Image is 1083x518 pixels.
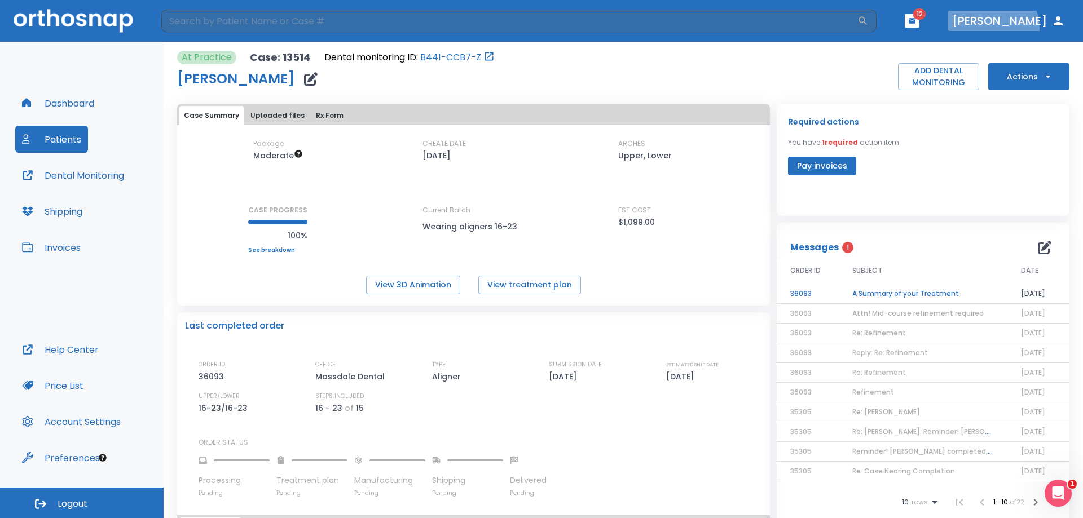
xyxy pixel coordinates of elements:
p: 100% [248,229,307,242]
span: 35305 [790,427,812,436]
span: 1 [842,242,853,253]
p: CASE PROGRESS [248,205,307,215]
p: OFFICE [315,360,336,370]
span: 10 [902,498,909,506]
span: 35305 [790,446,812,456]
button: Actions [988,63,1069,90]
div: tabs [179,106,768,125]
span: Reminder! [PERSON_NAME] completed, please assess final result! [852,446,1081,456]
p: Dental monitoring ID: [324,51,418,64]
span: [DATE] [1021,387,1045,397]
span: ORDER ID [790,265,821,276]
span: 1 [1068,480,1077,489]
p: Shipping [432,475,503,486]
button: Account Settings [15,408,127,435]
span: Attn! Mid-course refinement required [852,308,984,318]
p: Last completed order [185,319,284,333]
span: DATE [1021,265,1038,276]
button: Case Summary [179,106,244,125]
p: UPPER/LOWER [199,391,240,401]
img: Orthosnap [14,9,133,32]
span: Up to 20 Steps (40 aligners) [253,150,303,161]
p: Upper, Lower [618,149,672,162]
p: 16 - 23 [315,401,342,415]
span: [DATE] [1021,407,1045,417]
p: ORDER STATUS [199,437,762,448]
p: ESTIMATED SHIP DATE [666,360,719,370]
span: SUBJECT [852,265,882,276]
p: Treatment plan [276,475,347,486]
p: of [345,401,354,415]
span: 36093 [790,348,812,357]
span: [DATE] [1021,328,1045,338]
p: ORDER ID [199,360,225,370]
p: Current Batch [422,205,524,215]
span: [DATE] [1021,308,1045,318]
button: Price List [15,372,90,399]
span: 36093 [790,368,812,377]
p: 36093 [199,370,228,383]
p: Pending [276,489,347,497]
p: $1,099.00 [618,215,655,229]
span: [DATE] [1021,466,1045,476]
td: [DATE] [1007,284,1069,304]
button: Dashboard [15,90,101,117]
td: 36093 [777,284,839,304]
button: View treatment plan [478,276,581,294]
span: 35305 [790,466,812,476]
p: Required actions [788,115,859,129]
span: Reply: Re: Refinement [852,348,928,357]
span: rows [909,498,928,506]
p: At Practice [182,51,232,64]
button: Patients [15,126,88,153]
input: Search by Patient Name or Case # [161,10,857,32]
td: A Summary of your Treatment [839,284,1007,304]
p: [DATE] [666,370,698,383]
p: EST COST [618,205,651,215]
span: 35305 [790,407,812,417]
p: Delivered [510,475,547,486]
p: You have action item [788,138,899,148]
span: [DATE] [1021,368,1045,377]
span: of 22 [1010,497,1024,507]
button: Uploaded files [246,106,309,125]
button: Invoices [15,234,87,261]
button: Shipping [15,198,89,225]
p: Manufacturing [354,475,425,486]
span: Logout [58,498,87,510]
span: 1 - 10 [993,497,1010,507]
div: Tooltip anchor [98,453,108,463]
p: Pending [199,489,270,497]
p: [DATE] [549,370,581,383]
p: Package [253,139,284,149]
p: 15 [356,401,364,415]
p: Pending [432,489,503,497]
p: 16-23/16-23 [199,401,252,415]
p: Pending [510,489,547,497]
span: Re: Case Nearing Completion [852,466,955,476]
span: Re: Refinement [852,328,906,338]
span: 12 [913,8,926,20]
p: Case: 13514 [250,51,311,64]
span: 36093 [790,328,812,338]
p: Wearing aligners 16-23 [422,220,524,233]
button: View 3D Animation [366,276,460,294]
span: Re: [PERSON_NAME] [852,407,920,417]
button: [PERSON_NAME] [948,11,1069,31]
iframe: Intercom live chat [1045,480,1072,507]
span: Re: Refinement [852,368,906,377]
button: Help Center [15,336,105,363]
h1: [PERSON_NAME] [177,72,295,86]
button: ADD DENTAL MONITORING [898,63,979,90]
p: Messages [790,241,839,254]
span: 1 required [822,138,858,147]
a: See breakdown [248,247,307,254]
a: Preferences [15,444,107,471]
span: 36093 [790,308,812,318]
